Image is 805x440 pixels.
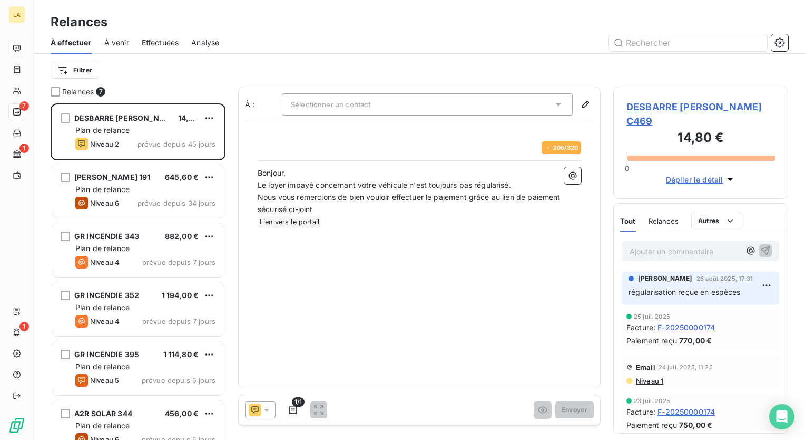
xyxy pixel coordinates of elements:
[8,6,25,23] div: LA
[75,185,130,194] span: Plan de relance
[626,322,655,333] span: Facture :
[75,126,130,135] span: Plan de relance
[178,113,205,122] span: 14,80 €
[142,258,215,266] span: prévue depuis 7 jours
[258,180,511,189] span: Le loyer impayé concernant votre véhicule n'est toujours pas régularisé.
[626,419,677,431] span: Paiement reçu
[75,244,130,253] span: Plan de relance
[90,140,119,148] span: Niveau 2
[165,232,199,241] span: 882,00 €
[74,173,151,181] span: [PERSON_NAME] 191
[90,376,119,385] span: Niveau 5
[74,113,200,122] span: DESBARRE [PERSON_NAME] C469
[142,317,215,326] span: prévue depuis 7 jours
[626,406,655,417] span: Facture :
[90,258,120,266] span: Niveau 4
[663,174,739,186] button: Déplier le détail
[769,404,794,429] div: Open Intercom Messenger
[679,335,712,346] span: 770,00 €
[96,87,105,97] span: 7
[626,100,775,128] span: DESBARRE [PERSON_NAME] C469
[636,363,655,371] span: Email
[165,409,199,418] span: 456,00 €
[258,193,563,214] span: Nous vous remercions de bien vouloir effectuer le paiement grâce au lien de paiement sécurisé ci-...
[649,217,679,225] span: Relances
[90,199,119,207] span: Niveau 6
[696,275,753,282] span: 26 août 2025, 17:31
[90,317,120,326] span: Niveau 4
[74,350,139,359] span: GR INCENDIE 395
[657,322,715,333] span: F-20250000174
[51,13,107,32] h3: Relances
[626,128,775,149] h3: 14,80 €
[165,173,199,181] span: 645,60 €
[657,406,715,417] span: F-20250000174
[638,274,692,283] span: [PERSON_NAME]
[609,34,767,51] input: Rechercher
[74,409,132,418] span: A2R SOLAR 344
[620,217,636,225] span: Tout
[191,37,219,48] span: Analyse
[258,216,321,228] span: Lien vers le portail
[163,350,199,359] span: 1 114,80 €
[625,164,629,173] span: 0
[19,322,29,331] span: 1
[8,417,25,434] img: Logo LeanPay
[666,174,723,185] span: Déplier le détail
[75,362,130,371] span: Plan de relance
[142,376,215,385] span: prévue depuis 5 jours
[62,87,94,97] span: Relances
[51,37,92,48] span: À effectuer
[74,232,139,241] span: GR INCENDIE 343
[142,37,179,48] span: Effectuées
[292,397,305,407] span: 1/1
[51,103,225,440] div: grid
[679,419,712,431] span: 750,00 €
[635,377,663,385] span: Niveau 1
[245,99,282,110] label: À :
[634,313,670,320] span: 25 juil. 2025
[19,101,29,111] span: 7
[104,37,129,48] span: À venir
[626,335,677,346] span: Paiement reçu
[138,199,215,207] span: prévue depuis 34 jours
[291,100,370,109] span: Sélectionner un contact
[75,303,130,312] span: Plan de relance
[19,144,29,153] span: 1
[691,213,742,229] button: Autres
[162,291,199,300] span: 1 194,00 €
[258,168,286,177] span: Bonjour,
[629,288,741,296] span: régularisation reçue en espèces
[138,140,215,148] span: prévue depuis 45 jours
[74,291,139,300] span: GR INCENDIE 352
[75,421,130,430] span: Plan de relance
[553,145,578,151] span: 205 / 320
[51,62,99,79] button: Filtrer
[659,364,713,370] span: 24 juil. 2025, 11:25
[555,401,594,418] button: Envoyer
[634,398,670,404] span: 23 juil. 2025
